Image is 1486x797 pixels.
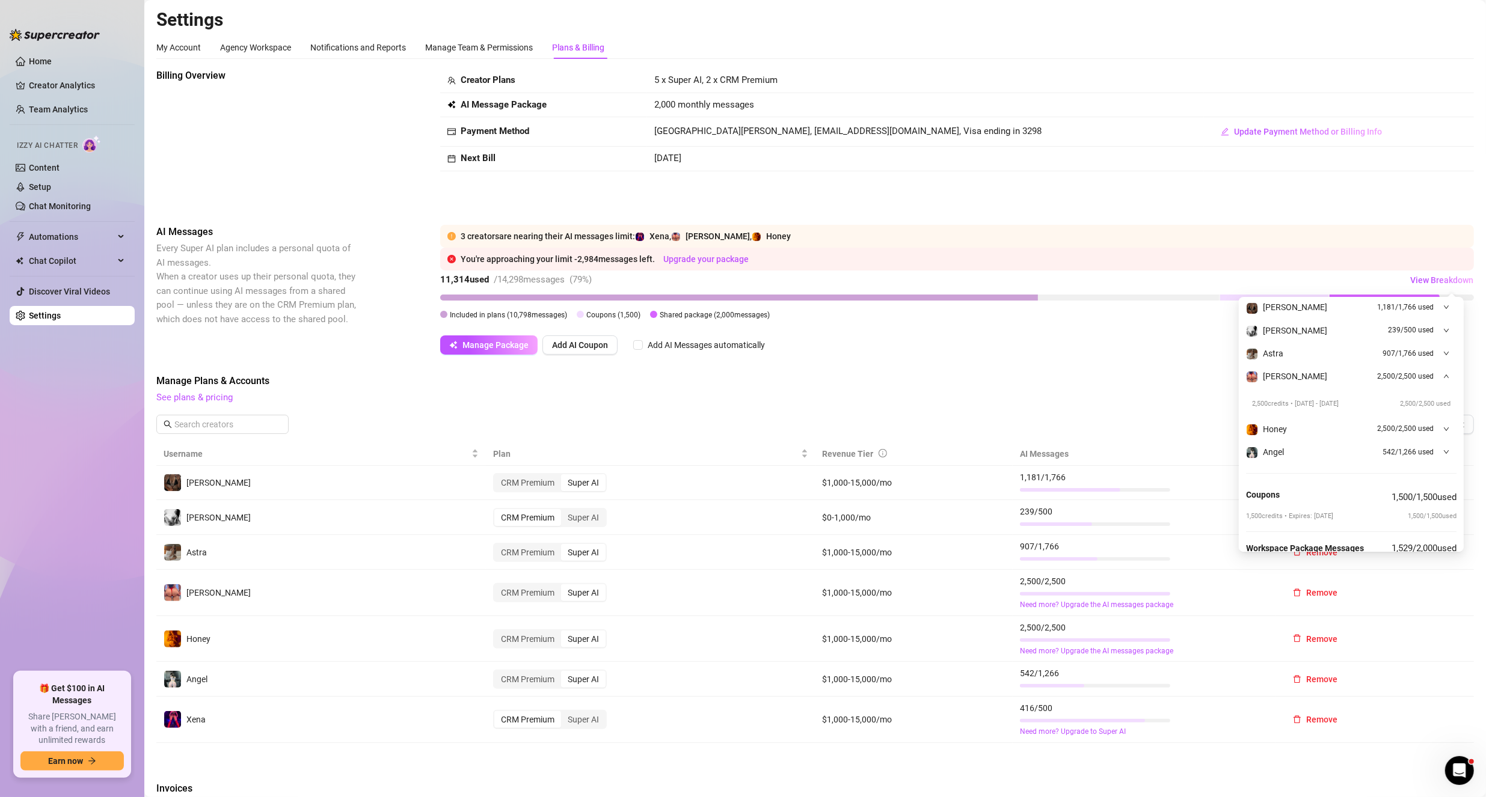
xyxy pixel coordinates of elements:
[1293,634,1301,643] span: delete
[649,231,669,241] span: Xena
[1408,511,1457,521] span: 1,500 / 1,500 used
[1211,122,1392,141] button: Update Payment Method or Billing Info
[672,233,680,241] img: Stella
[766,231,791,241] span: Honey
[823,449,874,459] span: Revenue Tier
[156,41,201,54] div: My Account
[586,311,640,319] span: Coupons ( 1,500 )
[1020,726,1269,737] a: Need more? Upgrade to Super AI
[1247,424,1257,435] img: Honey
[1246,319,1457,342] div: Elsie[PERSON_NAME]239/500 used
[164,509,181,526] img: Elsie
[1392,490,1457,505] span: 1,500 / 1,500 used
[879,449,887,457] span: info-circle
[1020,701,1269,715] span: 416 / 500
[493,543,607,562] div: segmented control
[17,140,78,151] span: Izzy AI Chatter
[82,135,101,153] img: AI Chatter
[447,255,456,263] span: close-circle
[494,544,561,561] div: CRM Premium
[20,683,124,706] span: 🎁 Get $100 in AI Messages
[636,233,644,241] img: Xena
[186,588,251,597] span: [PERSON_NAME]
[494,274,565,285] span: / 14,298 messages
[156,69,358,83] span: Billing Overview
[1263,349,1283,358] span: Astra
[1020,599,1269,611] a: Need more? Upgrade the AI messages package
[1247,371,1257,382] img: Stella
[654,126,1042,136] span: [GEOGRAPHIC_DATA][PERSON_NAME], [EMAIL_ADDRESS][DOMAIN_NAME], Visa ending in 3298
[1410,270,1474,290] button: View Breakdown
[1306,715,1337,724] span: Remove
[425,41,533,54] div: Manage Team & Permissions
[1246,511,1333,521] span: 1,500 credits • Expires: [DATE]
[561,584,606,601] div: Super AI
[88,757,96,765] span: arrow-right
[29,227,114,246] span: Automations
[29,163,60,173] a: Content
[156,781,358,796] span: Invoices
[29,311,61,320] a: Settings
[156,8,1474,31] h2: Settings
[447,76,456,85] span: team
[686,231,750,241] span: [PERSON_NAME]
[447,154,456,163] span: calendar
[186,548,207,557] span: Astra
[493,583,607,602] div: segmented control
[1283,670,1347,689] button: Remove
[1443,426,1449,432] span: down
[1020,540,1269,553] span: 907 / 1,766
[815,697,1013,743] td: $1,000-15,000/mo
[552,340,608,350] span: Add AI Coupon
[440,274,489,285] strong: 11,314 used
[561,671,606,688] div: Super AI
[494,631,561,647] div: CRM Premium
[1247,303,1257,314] img: Nina
[1293,588,1301,597] span: delete
[1020,575,1269,588] span: 2,500 / 2,500
[461,75,515,85] strong: Creator Plans
[1443,449,1449,455] span: down
[815,500,1013,535] td: $0-1,000/mo
[1221,127,1229,136] span: edit
[654,153,681,163] span: [DATE]
[48,756,83,766] span: Earn now
[29,182,51,192] a: Setup
[493,508,607,527] div: segmented control
[1263,424,1287,434] span: Honey
[663,254,749,264] a: Upgrade your package
[1263,371,1327,381] span: [PERSON_NAME]
[1263,447,1284,457] span: Angel
[1445,756,1474,785] iframe: Intercom live chat
[29,105,88,114] a: Team Analytics
[164,544,181,561] img: Astra
[1283,629,1347,649] button: Remove
[16,257,23,265] img: Chat Copilot
[815,535,1013,570] td: $1,000-15,000/mo
[1020,505,1269,518] span: 239 / 500
[1246,296,1457,319] div: Nina[PERSON_NAME]1,181/1,766 used
[493,670,607,689] div: segmented control
[462,340,529,350] span: Manage Package
[29,56,52,66] a: Home
[220,41,291,54] div: Agency Workspace
[1293,715,1301,724] span: delete
[164,420,172,429] span: search
[1020,471,1269,484] span: 1,181 / 1,766
[1306,634,1337,644] span: Remove
[1388,325,1434,336] span: 239 / 500 used
[186,674,207,684] span: Angel
[1306,588,1337,597] span: Remove
[1293,548,1301,556] span: delete
[186,634,210,644] span: Honey
[1306,674,1337,684] span: Remove
[461,153,496,163] strong: Next Bill
[561,631,606,647] div: Super AI
[815,616,1013,662] td: $1,000-15,000/mo
[654,75,778,85] span: 5 x Super AI, 2 x CRM Premium
[561,544,606,561] div: Super AI
[164,474,181,491] img: Nina
[493,629,607,649] div: segmented control
[1392,542,1457,560] span: 1,529 / 2,000 used
[815,662,1013,697] td: $1,000-15,000/mo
